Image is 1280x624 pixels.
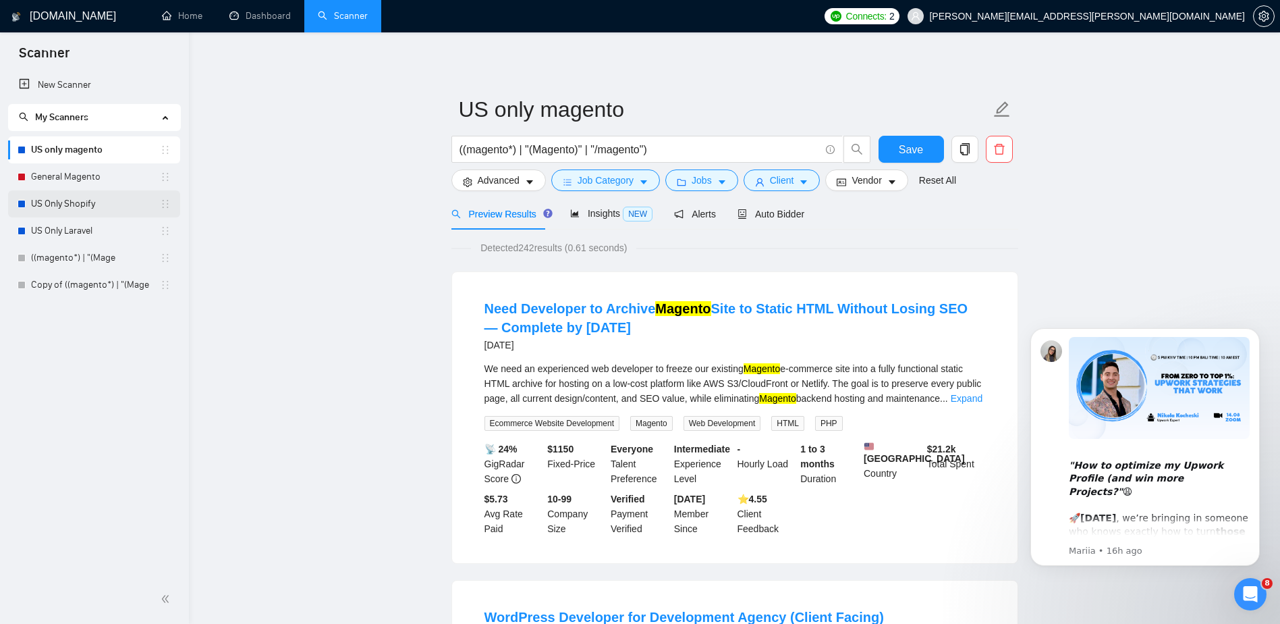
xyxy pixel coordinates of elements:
[837,177,846,187] span: idcard
[8,163,180,190] li: General Magento
[986,143,1012,155] span: delete
[611,444,653,454] b: Everyone
[799,177,808,187] span: caret-down
[1253,5,1275,27] button: setting
[160,172,171,182] span: holder
[478,173,520,188] span: Advanced
[940,393,948,404] span: ...
[717,177,727,187] span: caret-down
[19,112,28,122] span: search
[451,170,546,191] button: settingAdvancedcaret-down
[545,442,608,486] div: Fixed-Price
[738,444,741,454] b: -
[162,10,202,22] a: homeHome
[8,271,180,298] li: Copy of ((magento*) | "(Mage
[655,301,711,316] mark: Magento
[578,173,634,188] span: Job Category
[846,9,887,24] span: Connects:
[229,10,291,22] a: dashboardDashboard
[19,72,169,99] a: New Scanner
[8,217,180,244] li: US Only Laravel
[451,209,549,219] span: Preview Results
[755,177,764,187] span: user
[161,592,174,606] span: double-left
[525,177,534,187] span: caret-down
[484,301,968,335] a: Need Developer to ArchiveMagentoSite to Static HTML Without Losing SEO — Complete by [DATE]
[484,444,518,454] b: 📡 24%
[547,494,572,504] b: 10-99
[563,177,572,187] span: bars
[843,136,870,163] button: search
[8,43,80,72] span: Scanner
[484,361,985,406] div: We need an experienced web developer to freeze our existing e-commerce site into a fully function...
[482,492,545,536] div: Avg Rate Paid
[924,442,988,486] div: Total Spent
[899,141,923,158] span: Save
[484,494,508,504] b: $5.73
[674,209,684,219] span: notification
[545,492,608,536] div: Company Size
[735,442,798,486] div: Hourly Load
[674,444,730,454] b: Intermediate
[511,474,521,484] span: info-circle
[951,136,978,163] button: copy
[911,11,920,21] span: user
[744,363,780,374] mark: Magento
[31,190,160,217] a: US Only Shopify
[798,442,861,486] div: Duration
[482,442,545,486] div: GigRadar Score
[471,240,636,255] span: Detected 242 results (0.61 seconds)
[986,136,1013,163] button: delete
[759,393,796,404] mark: Magento
[160,280,171,290] span: holder
[826,145,835,154] span: info-circle
[1010,308,1280,588] iframe: Intercom notifications message
[8,72,180,99] li: New Scanner
[35,111,88,123] span: My Scanners
[919,173,956,188] a: Reset All
[815,416,843,431] span: PHP
[665,170,738,191] button: folderJobscaret-down
[31,163,160,190] a: General Magento
[31,136,160,163] a: US only magento
[551,170,660,191] button: barsJob Categorycaret-down
[459,93,991,126] input: Scanner name...
[831,11,841,22] img: upwork-logo.png
[1234,578,1267,610] iframe: Intercom live chat
[630,416,673,431] span: Magento
[744,170,820,191] button: userClientcaret-down
[889,9,895,24] span: 2
[677,177,686,187] span: folder
[738,209,747,219] span: robot
[671,442,735,486] div: Experience Level
[623,207,652,222] span: NEW
[927,444,956,454] b: $ 21.2k
[570,209,580,218] span: area-chart
[844,143,870,155] span: search
[11,6,21,28] img: logo
[879,136,944,163] button: Save
[8,136,180,163] li: US only magento
[542,207,554,219] div: Tooltip anchor
[639,177,648,187] span: caret-down
[735,492,798,536] div: Client Feedback
[160,145,171,155] span: holder
[463,177,472,187] span: setting
[31,244,160,271] a: ((magento*) | "(Mage
[861,442,924,486] div: Country
[570,208,652,219] span: Insights
[31,217,160,244] a: US Only Laravel
[887,177,897,187] span: caret-down
[1262,578,1273,589] span: 8
[484,337,985,353] div: [DATE]
[608,492,671,536] div: Payment Verified
[8,190,180,217] li: US Only Shopify
[484,416,620,431] span: Ecommerce Website Development
[771,416,804,431] span: HTML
